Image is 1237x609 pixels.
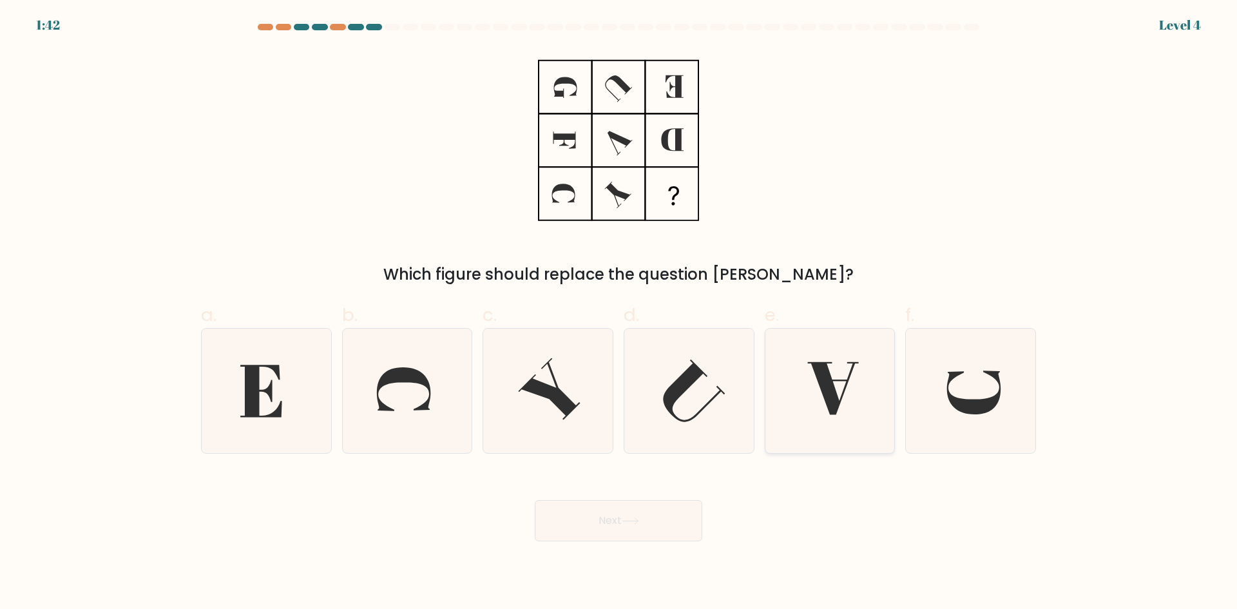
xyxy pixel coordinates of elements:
span: b. [342,302,358,327]
span: f. [905,302,914,327]
span: e. [765,302,779,327]
span: a. [201,302,216,327]
button: Next [535,500,702,541]
div: Which figure should replace the question [PERSON_NAME]? [209,263,1028,286]
span: c. [483,302,497,327]
div: Level 4 [1159,15,1201,35]
span: d. [624,302,639,327]
div: 1:42 [36,15,60,35]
